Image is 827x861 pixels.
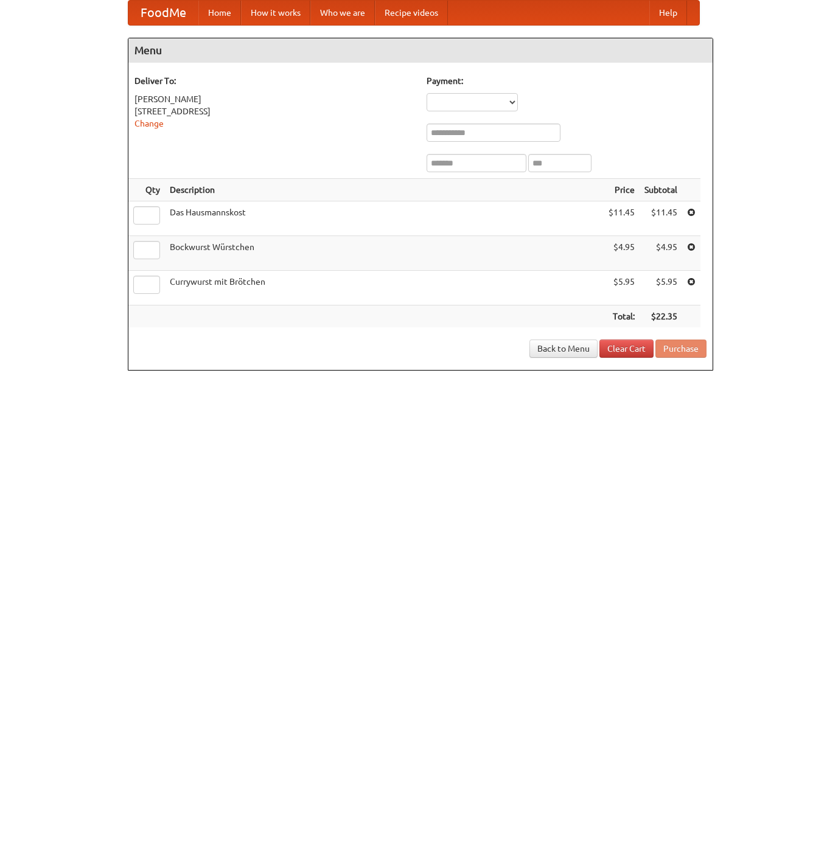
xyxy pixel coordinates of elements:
[128,179,165,201] th: Qty
[165,179,604,201] th: Description
[427,75,707,87] h5: Payment:
[604,305,640,328] th: Total:
[165,201,604,236] td: Das Hausmannskost
[375,1,448,25] a: Recipe videos
[198,1,241,25] a: Home
[604,271,640,305] td: $5.95
[640,179,682,201] th: Subtotal
[640,236,682,271] td: $4.95
[134,105,414,117] div: [STREET_ADDRESS]
[640,201,682,236] td: $11.45
[310,1,375,25] a: Who we are
[604,201,640,236] td: $11.45
[655,340,707,358] button: Purchase
[134,119,164,128] a: Change
[165,271,604,305] td: Currywurst mit Brötchen
[604,179,640,201] th: Price
[529,340,598,358] a: Back to Menu
[241,1,310,25] a: How it works
[128,38,713,63] h4: Menu
[165,236,604,271] td: Bockwurst Würstchen
[649,1,687,25] a: Help
[640,271,682,305] td: $5.95
[640,305,682,328] th: $22.35
[134,75,414,87] h5: Deliver To:
[599,340,654,358] a: Clear Cart
[128,1,198,25] a: FoodMe
[604,236,640,271] td: $4.95
[134,93,414,105] div: [PERSON_NAME]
